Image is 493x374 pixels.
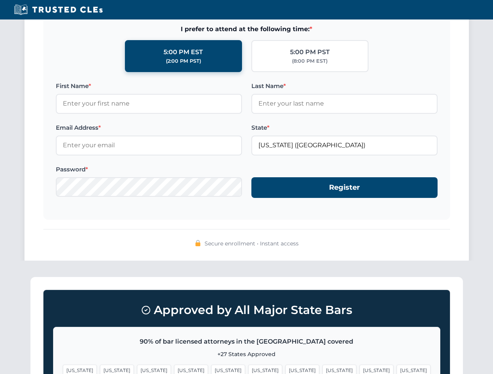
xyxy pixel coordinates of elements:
[251,94,438,113] input: Enter your last name
[251,123,438,132] label: State
[53,300,440,321] h3: Approved by All Major State Bars
[251,81,438,91] label: Last Name
[164,47,203,57] div: 5:00 PM EST
[56,136,242,155] input: Enter your email
[251,136,438,155] input: Florida (FL)
[63,350,431,358] p: +27 States Approved
[56,165,242,174] label: Password
[12,4,105,16] img: Trusted CLEs
[56,123,242,132] label: Email Address
[290,47,330,57] div: 5:00 PM PST
[63,337,431,347] p: 90% of bar licensed attorneys in the [GEOGRAPHIC_DATA] covered
[205,239,299,248] span: Secure enrollment • Instant access
[166,57,201,65] div: (2:00 PM PST)
[56,94,242,113] input: Enter your first name
[56,24,438,34] span: I prefer to attend at the following time:
[251,177,438,198] button: Register
[195,240,201,246] img: 🔒
[56,81,242,91] label: First Name
[292,57,327,65] div: (8:00 PM EST)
